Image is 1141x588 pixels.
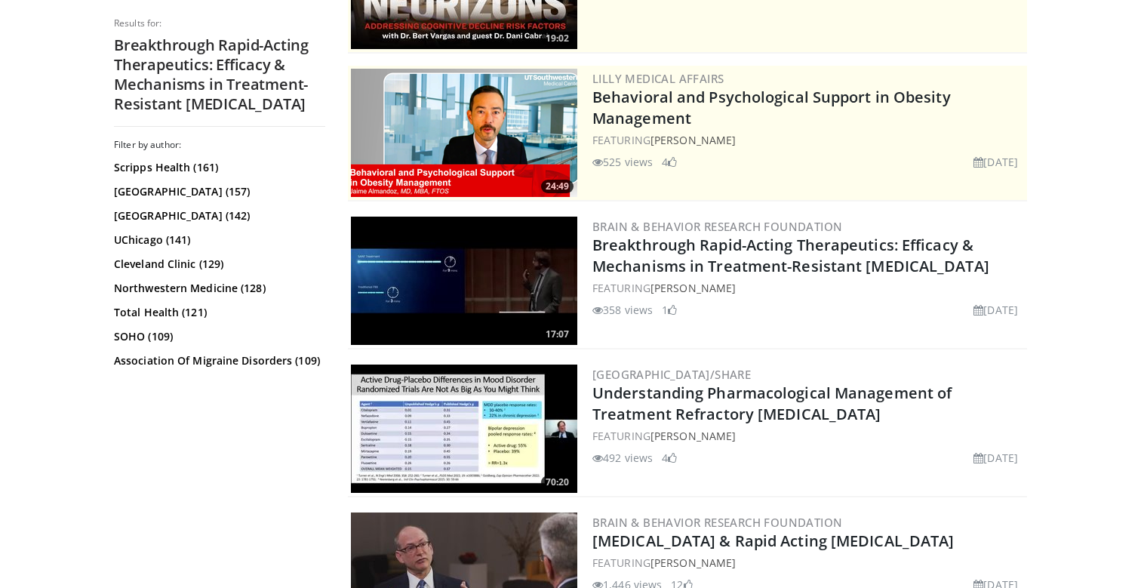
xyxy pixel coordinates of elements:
[650,429,736,443] a: [PERSON_NAME]
[114,17,325,29] p: Results for:
[662,154,677,170] li: 4
[114,329,321,344] a: SOHO (109)
[114,353,321,368] a: Association Of Migraine Disorders (109)
[351,365,577,493] a: 70:20
[592,555,1024,571] div: FEATURING
[351,217,577,345] img: c7ab8f72-20a8-45af-9da8-0e26d78e740e.300x170_q85_crop-smart_upscale.jpg
[114,208,321,223] a: [GEOGRAPHIC_DATA] (142)
[351,365,577,493] img: 86ccdb4d-4fd8-407e-be52-e46fa2890aa5.300x170_q85_crop-smart_upscale.jpg
[650,133,736,147] a: [PERSON_NAME]
[114,160,321,175] a: Scripps Health (161)
[650,281,736,295] a: [PERSON_NAME]
[592,280,1024,296] div: FEATURING
[662,450,677,466] li: 4
[114,232,321,248] a: UChicago (141)
[592,515,842,530] a: Brain & Behavior Research Foundation
[114,257,321,272] a: Cleveland Clinic (129)
[592,302,653,318] li: 358 views
[592,383,952,424] a: Understanding Pharmacological Management of Treatment Refractory [MEDICAL_DATA]
[662,302,677,318] li: 1
[592,71,724,86] a: Lilly Medical Affairs
[114,35,325,114] h2: Breakthrough Rapid-Acting Therapeutics: Efficacy & Mechanisms in Treatment-Resistant [MEDICAL_DATA]
[592,428,1024,444] div: FEATURING
[541,476,574,489] span: 70:20
[114,184,321,199] a: [GEOGRAPHIC_DATA] (157)
[351,217,577,345] a: 17:07
[650,556,736,570] a: [PERSON_NAME]
[592,450,653,466] li: 492 views
[114,281,321,296] a: Northwestern Medicine (128)
[973,302,1018,318] li: [DATE]
[592,235,989,276] a: Breakthrough Rapid-Acting Therapeutics: Efficacy & Mechanisms in Treatment-Resistant [MEDICAL_DATA]
[973,154,1018,170] li: [DATE]
[592,531,954,551] a: [MEDICAL_DATA] & Rapid Acting [MEDICAL_DATA]
[592,219,842,234] a: Brain & Behavior Research Foundation
[973,450,1018,466] li: [DATE]
[351,69,577,197] img: ba3304f6-7838-4e41-9c0f-2e31ebde6754.png.300x170_q85_crop-smart_upscale.png
[541,180,574,193] span: 24:49
[541,328,574,341] span: 17:07
[592,87,951,128] a: Behavioral and Psychological Support in Obesity Management
[114,305,321,320] a: Total Health (121)
[351,69,577,197] a: 24:49
[592,132,1024,148] div: FEATURING
[592,367,751,382] a: [GEOGRAPHIC_DATA]/SHARE
[592,154,653,170] li: 525 views
[114,139,325,151] h3: Filter by author:
[541,32,574,45] span: 19:02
